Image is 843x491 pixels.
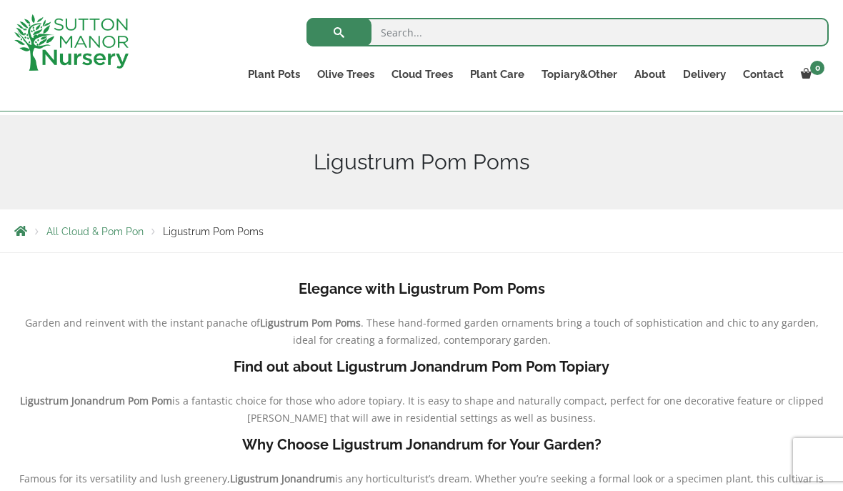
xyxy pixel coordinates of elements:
[792,64,829,84] a: 0
[383,64,462,84] a: Cloud Trees
[533,64,626,84] a: Topiary&Other
[260,316,361,329] b: Ligustrum Pom Poms
[20,394,172,407] b: Ligustrum Jonandrum Pom Pom
[230,472,335,485] b: Ligustrum Jonandrum
[14,225,829,237] nav: Breadcrumbs
[234,358,609,375] b: Find out about Ligustrum Jonandrum Pom Pom Topiary
[163,226,264,237] span: Ligustrum Pom Poms
[293,316,819,347] span: . These hand-formed garden ornaments bring a touch of sophistication and chic to any garden, idea...
[626,64,674,84] a: About
[46,226,144,237] a: All Cloud & Pom Pon
[674,64,734,84] a: Delivery
[14,14,129,71] img: logo
[14,149,829,175] h1: Ligustrum Pom Poms
[242,436,602,453] b: Why Choose Ligustrum Jonandrum for Your Garden?
[239,64,309,84] a: Plant Pots
[172,394,824,425] span: is a fantastic choice for those who adore topiary. It is easy to shape and naturally compact, per...
[299,280,545,297] b: Elegance with Ligustrum Pom Poms
[810,61,824,75] span: 0
[734,64,792,84] a: Contact
[309,64,383,84] a: Olive Trees
[25,316,260,329] span: Garden and reinvent with the instant panache of
[19,472,230,485] span: Famous for its versatility and lush greenery,
[462,64,533,84] a: Plant Care
[306,18,829,46] input: Search...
